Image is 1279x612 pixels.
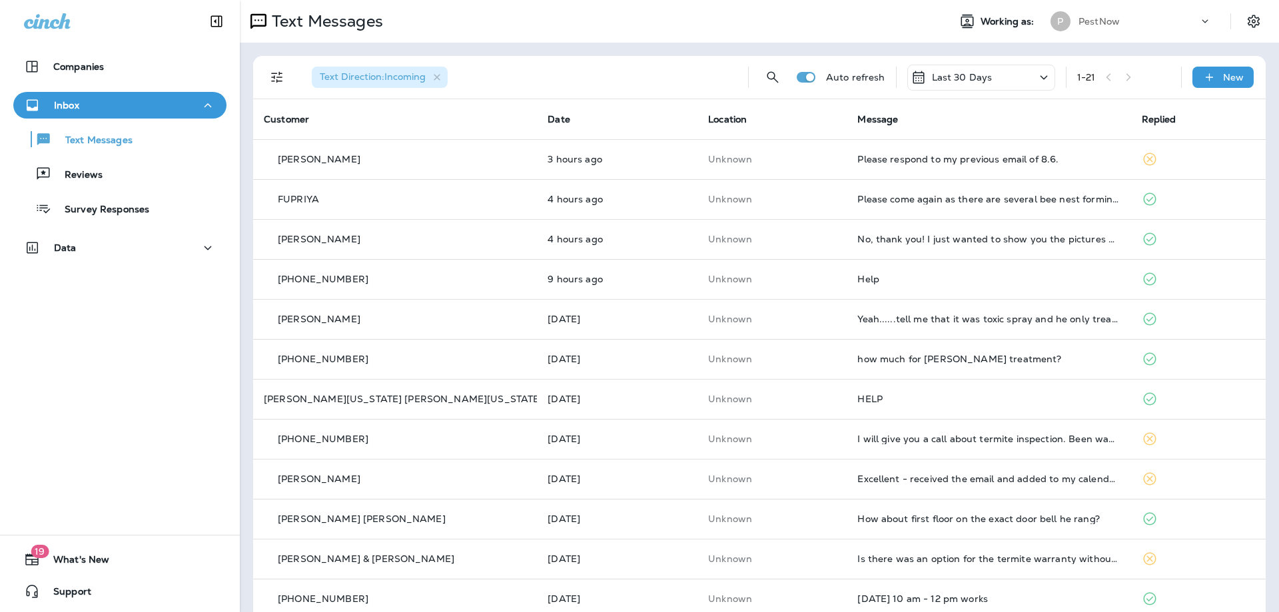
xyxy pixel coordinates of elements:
[278,274,368,284] p: [PHONE_NUMBER]
[278,354,368,364] p: [PHONE_NUMBER]
[54,100,79,111] p: Inbox
[548,553,687,564] p: Aug 8, 2025 04:12 PM
[548,593,687,604] p: Aug 8, 2025 04:10 PM
[548,394,687,404] p: Aug 9, 2025 01:45 AM
[708,194,836,204] p: This customer does not have a last location and the phone number they messaged is not assigned to...
[932,72,993,83] p: Last 30 Days
[708,274,836,284] p: This customer does not have a last location and the phone number they messaged is not assigned to...
[1142,113,1176,125] span: Replied
[857,394,1120,404] div: HELP
[278,434,368,444] p: [PHONE_NUMBER]
[264,113,309,125] span: Customer
[51,204,149,216] p: Survey Responses
[13,234,226,261] button: Data
[278,154,360,164] p: [PERSON_NAME]
[857,473,1120,484] div: Excellent - received the email and added to my calendar. See you then
[13,125,226,153] button: Text Messages
[708,394,836,404] p: This customer does not have a last location and the phone number they messaged is not assigned to...
[278,593,368,604] p: [PHONE_NUMBER]
[13,92,226,119] button: Inbox
[1077,72,1096,83] div: 1 - 21
[548,434,687,444] p: Aug 8, 2025 11:51 PM
[708,513,836,524] p: This customer does not have a last location and the phone number they messaged is not assigned to...
[857,434,1120,444] div: I will give you a call about termite inspection. Been wanting to do this; been very busy. Will ca...
[1242,9,1266,33] button: Settings
[278,553,454,564] p: [PERSON_NAME] & [PERSON_NAME]
[857,354,1120,364] div: how much for roach treatment?
[198,8,235,35] button: Collapse Sidebar
[708,473,836,484] p: This customer does not have a last location and the phone number they messaged is not assigned to...
[320,71,426,83] span: Text Direction : Incoming
[278,513,446,524] p: [PERSON_NAME] [PERSON_NAME]
[52,135,133,147] p: Text Messages
[857,553,1120,564] div: Is there was an option for the termite warranty without installing the bait system ?
[548,354,687,364] p: Aug 11, 2025 10:42 PM
[1223,72,1244,83] p: New
[53,61,104,72] p: Companies
[548,154,687,164] p: Aug 13, 2025 12:31 PM
[857,593,1120,604] div: Monday 10 am - 12 pm works
[759,64,786,91] button: Search Messages
[708,553,836,564] p: This customer does not have a last location and the phone number they messaged is not assigned to...
[708,434,836,444] p: This customer does not have a last location and the phone number they messaged is not assigned to...
[40,554,109,570] span: What's New
[266,11,383,31] p: Text Messages
[857,154,1120,164] div: Please respond to my previous email of 8.6.
[13,578,226,605] button: Support
[708,234,836,244] p: This customer does not have a last location and the phone number they messaged is not assigned to...
[40,586,91,602] span: Support
[548,113,570,125] span: Date
[54,242,77,253] p: Data
[548,473,687,484] p: Aug 8, 2025 10:10 PM
[1051,11,1070,31] div: P
[708,113,747,125] span: Location
[31,545,49,558] span: 19
[264,64,290,91] button: Filters
[857,274,1120,284] div: Help
[264,394,543,404] p: [PERSON_NAME][US_STATE] [PERSON_NAME][US_STATE]
[13,194,226,222] button: Survey Responses
[13,546,226,573] button: 19What's New
[548,234,687,244] p: Aug 13, 2025 10:46 AM
[548,274,687,284] p: Aug 13, 2025 05:45 AM
[13,53,226,80] button: Companies
[278,314,360,324] p: [PERSON_NAME]
[13,160,226,188] button: Reviews
[278,473,360,484] p: [PERSON_NAME]
[857,234,1120,244] div: No, thank you! I just wanted to show you the pictures because we were trying to figure out what w...
[548,513,687,524] p: Aug 8, 2025 07:18 PM
[708,154,836,164] p: This customer does not have a last location and the phone number they messaged is not assigned to...
[981,16,1037,27] span: Working as:
[1078,16,1120,27] p: PestNow
[312,67,448,88] div: Text Direction:Incoming
[278,234,360,244] p: [PERSON_NAME]
[857,513,1120,524] div: How about first floor on the exact door bell he rang?
[708,314,836,324] p: This customer does not have a last location and the phone number they messaged is not assigned to...
[548,314,687,324] p: Aug 12, 2025 09:50 AM
[857,113,898,125] span: Message
[278,194,319,204] p: FUPRIYA
[708,593,836,604] p: This customer does not have a last location and the phone number they messaged is not assigned to...
[857,314,1120,324] div: Yeah......tell me that it was toxic spray and he only treats doorways and to clean up dead bugs. ...
[826,72,885,83] p: Auto refresh
[708,354,836,364] p: This customer does not have a last location and the phone number they messaged is not assigned to...
[548,194,687,204] p: Aug 13, 2025 10:48 AM
[51,169,103,182] p: Reviews
[857,194,1120,204] div: Please come again as there are several bee nest forming that were not removed.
